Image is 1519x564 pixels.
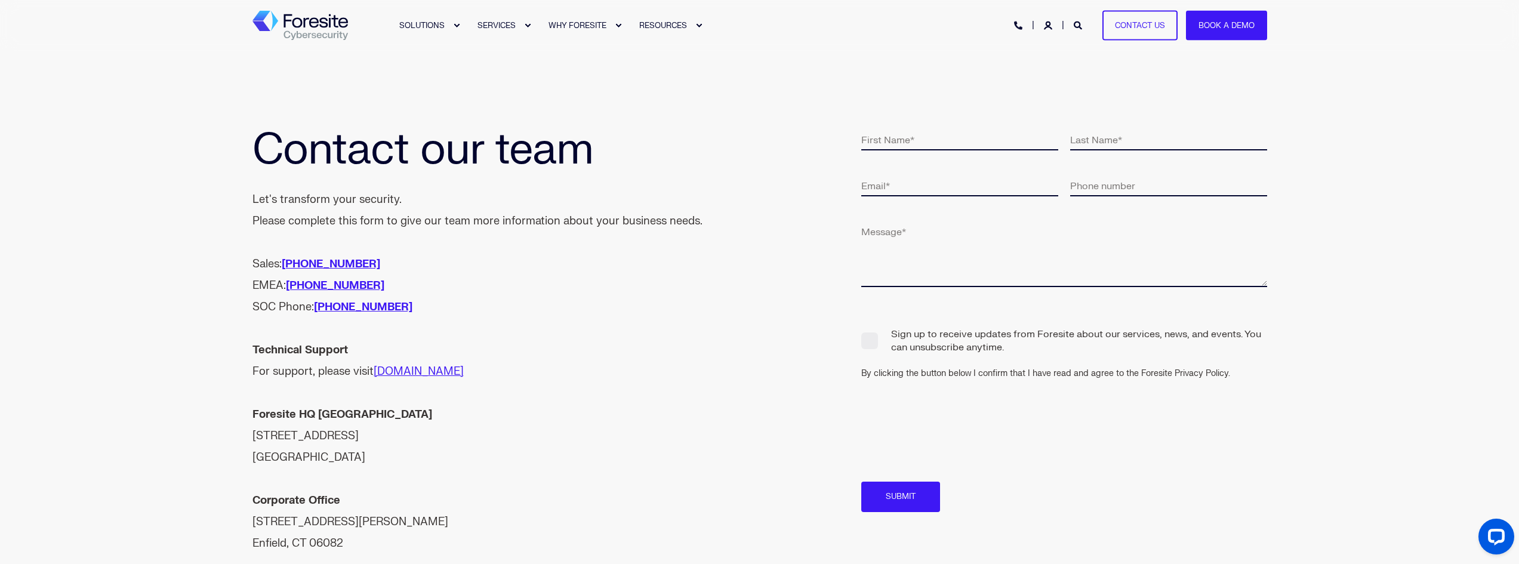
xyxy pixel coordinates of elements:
iframe: LiveChat chat widget [1469,514,1519,564]
div: By clicking the button below I confirm that I have read and agree to the Foresite Privacy Policy. [861,367,1279,380]
a: [DOMAIN_NAME] [374,365,464,378]
input: Submit [861,482,940,512]
div: For support, please visit [252,340,703,383]
a: [PHONE_NUMBER] [314,300,412,314]
input: Phone number [1070,174,1267,196]
span: WHY FORESITE [549,20,606,30]
div: Let's transform your security. [252,189,703,211]
a: Back to Home [252,11,348,41]
div: Expand RESOURCES [695,22,703,29]
span: [STREET_ADDRESS][PERSON_NAME] Enfield, CT 06082 [252,515,448,550]
strong: Foresite HQ [GEOGRAPHIC_DATA] [252,408,432,421]
span: RESOURCES [639,20,687,30]
input: First Name* [861,128,1058,150]
div: Expand WHY FORESITE [615,22,622,29]
img: Foresite logo, a hexagon shape of blues with a directional arrow to the right hand side, and the ... [252,11,348,41]
span: Sign up to receive updates from Foresite about our services, news, and events. You can unsubscrib... [861,327,1267,355]
span: SOLUTIONS [399,20,445,30]
input: Email* [861,174,1058,196]
a: [PHONE_NUMBER] [286,279,384,292]
div: Expand SOLUTIONS [453,22,460,29]
div: Expand SERVICES [524,22,531,29]
input: Last Name* [1070,128,1267,150]
a: Contact Us [1102,10,1178,41]
div: Please complete this form to give our team more information about your business needs. [252,211,703,232]
iframe: reCAPTCHA [861,410,1014,446]
a: Open Search [1074,20,1084,30]
strong: Technical Support [252,343,348,357]
div: [STREET_ADDRESS] [GEOGRAPHIC_DATA] [252,404,703,469]
a: Book a Demo [1186,10,1267,41]
div: Sales: EMEA: SOC Phone: [252,254,703,318]
h1: Contact our team [252,128,760,171]
strong: Corporate Office [252,494,340,507]
a: [PHONE_NUMBER] [282,257,380,271]
a: Login [1044,20,1055,30]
